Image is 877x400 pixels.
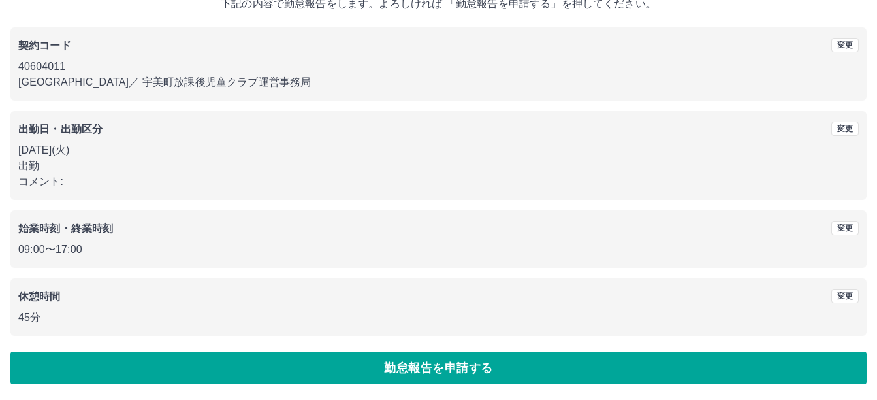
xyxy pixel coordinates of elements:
[18,75,859,90] p: [GEOGRAPHIC_DATA] ／ 宇美町放課後児童クラブ運営事務局
[18,310,859,325] p: 45分
[18,174,859,190] p: コメント:
[18,242,859,258] p: 09:00 〜 17:00
[18,40,71,51] b: 契約コード
[18,124,103,135] b: 出勤日・出勤区分
[831,221,859,235] button: 変更
[831,122,859,136] button: 変更
[18,158,859,174] p: 出勤
[831,289,859,303] button: 変更
[18,223,113,234] b: 始業時刻・終業時刻
[10,352,867,384] button: 勤怠報告を申請する
[18,142,859,158] p: [DATE](火)
[831,38,859,52] button: 変更
[18,291,61,302] b: 休憩時間
[18,59,859,75] p: 40604011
